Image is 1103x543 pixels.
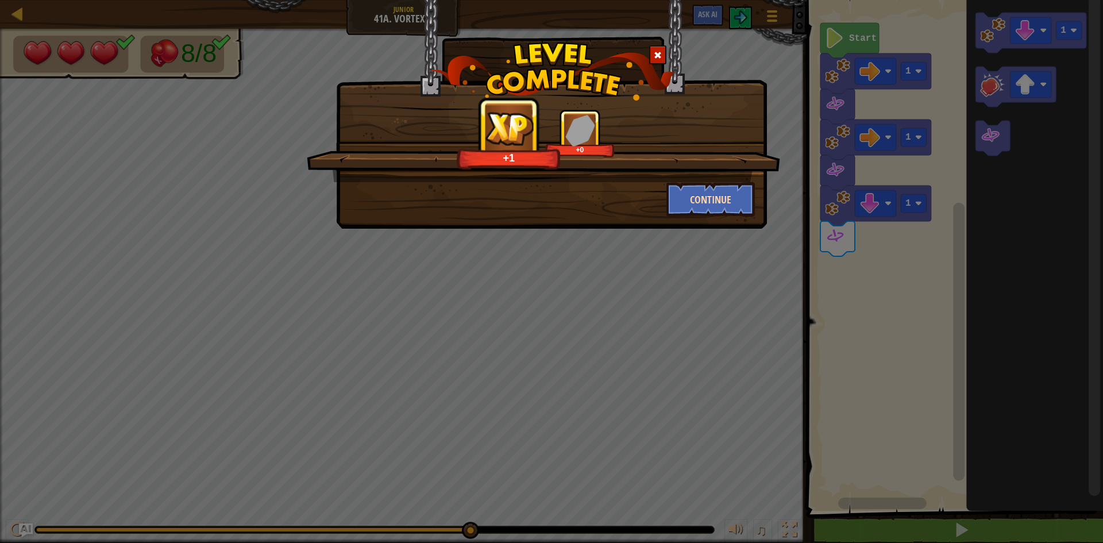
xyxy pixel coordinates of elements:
button: Continue [666,182,755,217]
img: level_complete.png [429,43,675,101]
img: reward_icon_gems.png [565,114,595,146]
div: +1 [460,151,558,164]
div: +0 [547,145,612,154]
img: reward_icon_xp.png [481,109,538,148]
